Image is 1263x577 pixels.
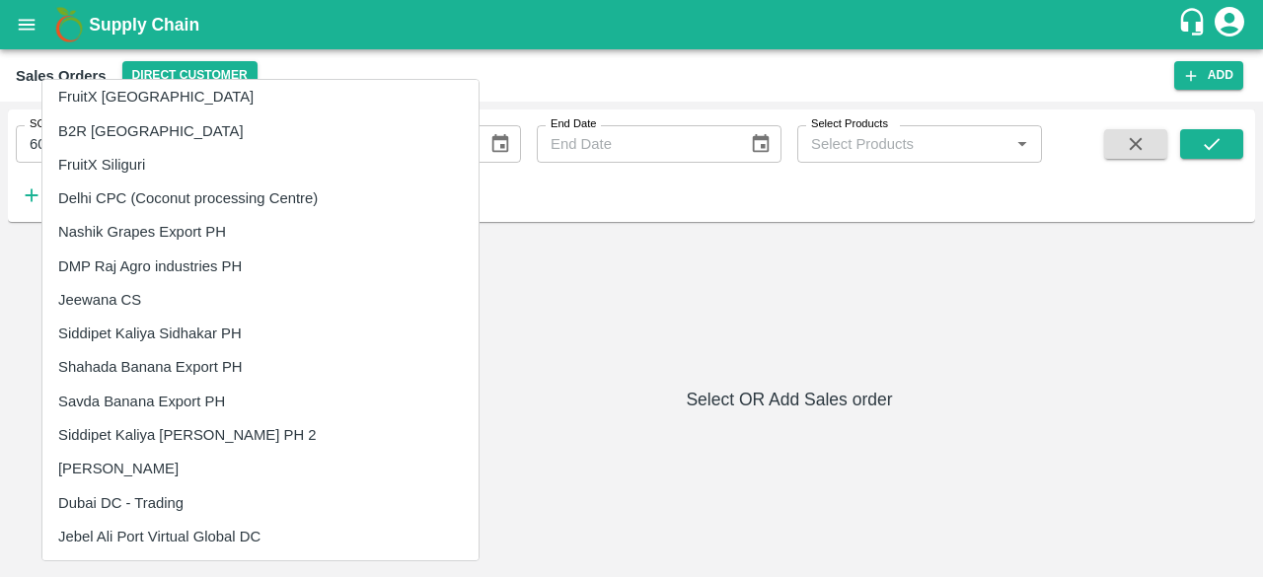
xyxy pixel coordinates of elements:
li: Siddipet Kaliya [PERSON_NAME] PH 2 [42,418,479,452]
li: Siddipet Kaliya Sidhakar PH [42,317,479,350]
li: Delhi CPC (Coconut processing Centre) [42,181,479,215]
li: Dubai DC - Trading [42,486,479,520]
li: FruitX Siliguri [42,148,479,181]
li: [PERSON_NAME] [42,452,479,485]
li: Jeewana CS [42,283,479,317]
li: Jebel Ali Port Virtual Global DC [42,520,479,553]
li: FruitX [GEOGRAPHIC_DATA] [42,80,479,113]
li: Savda Banana Export PH [42,385,479,418]
li: B2R [GEOGRAPHIC_DATA] [42,114,479,148]
li: Shahada Banana Export PH [42,350,479,384]
li: Nashik Grapes Export PH [42,215,479,249]
li: DMP Raj Agro industries PH [42,250,479,283]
